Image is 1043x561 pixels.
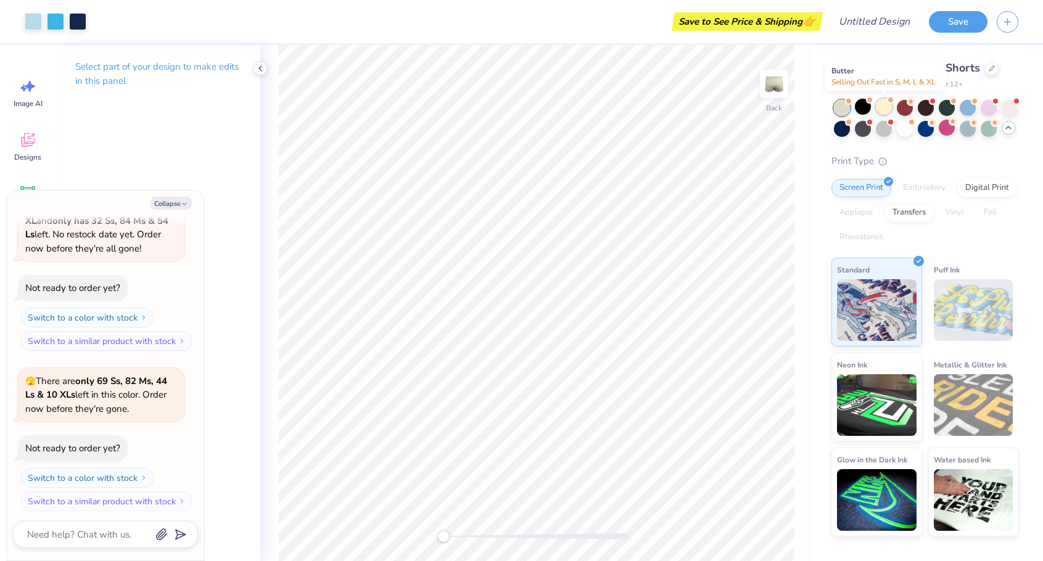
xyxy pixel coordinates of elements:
[934,279,1013,341] img: Puff Ink
[21,491,192,511] button: Switch to a similar product with stock
[837,358,867,371] span: Neon Ink
[934,453,991,466] span: Water based Ink
[934,469,1013,531] img: Water based Ink
[934,358,1007,371] span: Metallic & Glitter Ink
[25,200,168,255] span: This color is and left. No restock date yet. Order now before they're all gone!
[934,374,1013,436] img: Metallic & Glitter Ink
[957,179,1017,197] div: Digital Print
[825,62,946,91] div: Butter
[831,179,891,197] div: Screen Print
[837,469,917,531] img: Glow in the Dark Ink
[21,331,192,351] button: Switch to a similar product with stock
[831,77,936,87] span: Selling Out Fast in S, M, L & XL
[150,197,192,210] button: Collapse
[837,453,907,466] span: Glow in the Dark Ink
[178,498,186,505] img: Switch to a similar product with stock
[929,11,987,33] button: Save
[831,154,1018,168] div: Print Type
[762,72,786,96] img: Back
[140,314,147,321] img: Switch to a color with stock
[934,263,960,276] span: Puff Ink
[25,200,130,227] strong: sold out in XL
[675,12,820,31] div: Save to See Price & Shipping
[25,375,167,401] strong: only 69 Ss, 82 Ms, 44 Ls & 10 XLs
[75,60,241,88] p: Select part of your design to make edits in this panel
[21,468,154,488] button: Switch to a color with stock
[837,263,870,276] span: Standard
[178,337,186,345] img: Switch to a similar product with stock
[884,203,934,222] div: Transfers
[938,203,972,222] div: Vinyl
[831,228,891,247] div: Rhinestones
[837,374,917,436] img: Neon Ink
[837,279,917,341] img: Standard
[976,203,1005,222] div: Foil
[25,282,120,294] div: Not ready to order yet?
[14,152,41,162] span: Designs
[140,474,147,481] img: Switch to a color with stock
[437,530,450,543] div: Accessibility label
[21,308,154,327] button: Switch to a color with stock
[25,442,120,454] div: Not ready to order yet?
[895,179,954,197] div: Embroidery
[831,203,881,222] div: Applique
[766,102,782,113] div: Back
[802,14,816,28] span: 👉
[14,99,43,109] span: Image AI
[25,375,36,387] span: 🫣
[829,9,920,34] input: Untitled Design
[25,375,167,415] span: There are left in this color. Order now before they're gone.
